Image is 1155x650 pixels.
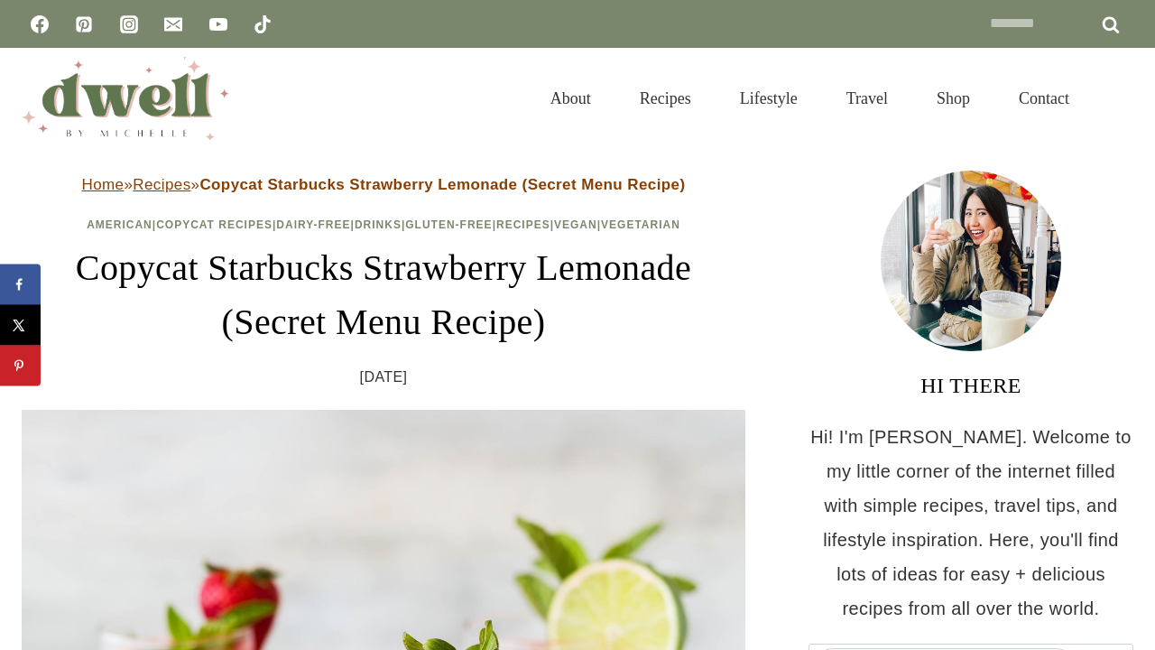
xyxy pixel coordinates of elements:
[133,176,190,193] a: Recipes
[822,67,912,130] a: Travel
[245,6,281,42] a: TikTok
[155,6,191,42] a: Email
[22,241,745,349] h1: Copycat Starbucks Strawberry Lemonade (Secret Menu Recipe)
[496,218,550,231] a: Recipes
[360,364,408,391] time: [DATE]
[156,218,273,231] a: Copycat Recipes
[716,67,822,130] a: Lifestyle
[526,67,615,130] a: About
[355,218,402,231] a: Drinks
[66,6,102,42] a: Pinterest
[554,218,597,231] a: Vegan
[82,176,125,193] a: Home
[405,218,492,231] a: Gluten-Free
[1103,83,1133,114] button: View Search Form
[87,218,152,231] a: American
[615,67,716,130] a: Recipes
[22,6,58,42] a: Facebook
[87,218,680,231] span: | | | | | | |
[601,218,680,231] a: Vegetarian
[994,67,1094,130] a: Contact
[199,176,685,193] strong: Copycat Starbucks Strawberry Lemonade (Secret Menu Recipe)
[111,6,147,42] a: Instagram
[276,218,350,231] a: Dairy-Free
[200,6,236,42] a: YouTube
[808,420,1133,626] p: Hi! I'm [PERSON_NAME]. Welcome to my little corner of the internet filled with simple recipes, tr...
[22,57,229,140] img: DWELL by michelle
[912,67,994,130] a: Shop
[526,67,1094,130] nav: Primary Navigation
[82,176,686,193] span: » »
[808,369,1133,402] h3: HI THERE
